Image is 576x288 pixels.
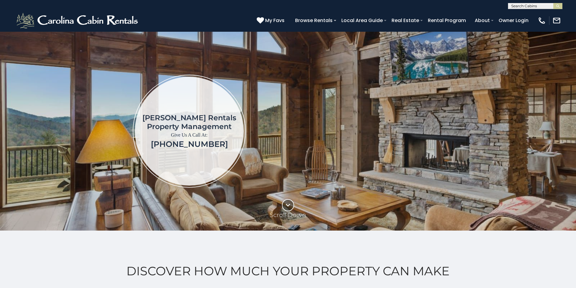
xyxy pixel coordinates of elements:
a: Rental Program [425,15,469,26]
img: mail-regular-white.png [552,16,561,25]
img: White-1-2.png [15,11,141,30]
a: About [472,15,493,26]
span: My Favs [265,17,285,24]
a: Browse Rentals [292,15,336,26]
iframe: New Contact Form [343,50,541,212]
img: phone-regular-white.png [538,16,546,25]
a: Owner Login [496,15,532,26]
a: Local Area Guide [338,15,386,26]
a: [PHONE_NUMBER] [151,139,228,149]
h2: Discover How Much Your Property Can Make [15,264,561,278]
p: Give Us A Call At: [142,131,236,139]
h1: [PERSON_NAME] Rentals Property Management [142,113,236,131]
a: Real Estate [389,15,422,26]
p: Scroll Down [270,211,306,218]
a: My Favs [257,17,286,24]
